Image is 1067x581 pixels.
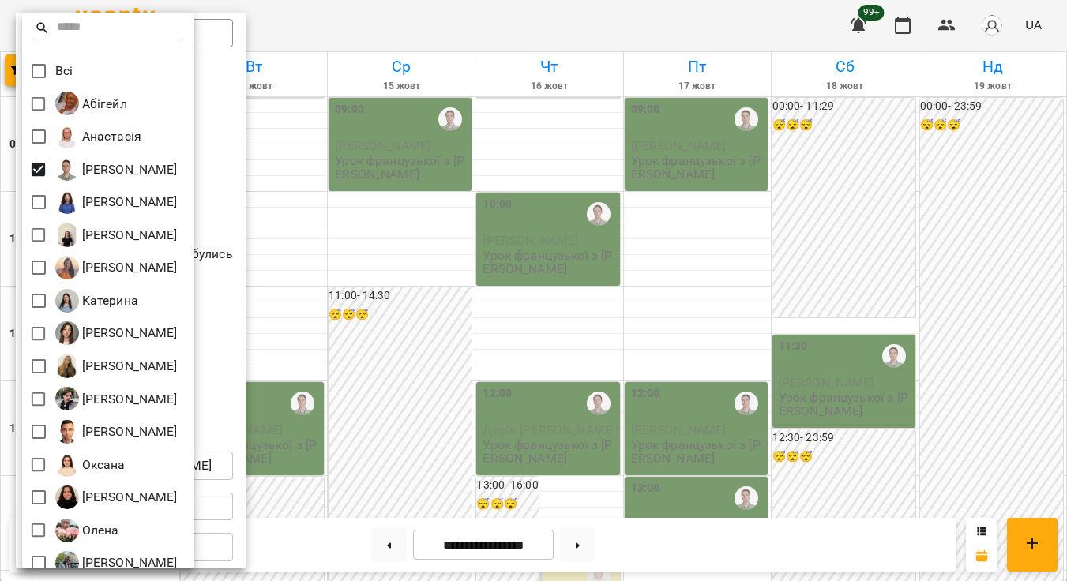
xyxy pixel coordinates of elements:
[55,519,119,542] a: О Олена
[55,223,178,247] a: Ж [PERSON_NAME]
[55,420,79,444] img: М
[79,553,178,572] p: [PERSON_NAME]
[55,354,178,378] a: М [PERSON_NAME]
[79,324,178,343] p: [PERSON_NAME]
[79,390,178,409] p: [PERSON_NAME]
[55,485,178,509] a: О [PERSON_NAME]
[55,190,178,214] a: Д [PERSON_NAME]
[55,62,73,81] p: Всі
[55,92,127,115] a: А Абігейл
[55,453,126,477] div: Оксана
[55,453,126,477] a: О Оксана
[79,291,138,310] p: Катерина
[55,551,79,575] img: Ю
[79,455,126,474] p: Оксана
[55,387,178,410] a: М [PERSON_NAME]
[79,258,178,277] p: [PERSON_NAME]
[55,256,79,279] img: К
[79,95,127,114] p: Абігейл
[55,92,127,115] div: Абігейл
[55,551,178,575] div: Юля
[55,354,178,378] div: Марина
[55,519,79,542] img: О
[79,160,178,179] p: [PERSON_NAME]
[79,357,178,376] p: [PERSON_NAME]
[55,92,79,115] img: А
[55,321,178,345] div: Катя
[79,193,178,212] p: [PERSON_NAME]
[79,488,178,507] p: [PERSON_NAME]
[55,190,79,214] img: Д
[55,157,79,181] img: А
[55,256,178,279] a: К [PERSON_NAME]
[79,127,141,146] p: Анастасія
[55,420,178,444] a: М [PERSON_NAME]
[55,223,79,247] img: Ж
[55,453,79,477] img: О
[55,420,178,444] div: Михайло
[79,422,178,441] p: [PERSON_NAME]
[55,157,178,181] a: А [PERSON_NAME]
[55,289,79,313] img: К
[55,125,79,148] img: А
[55,256,178,279] div: Каріна
[55,125,141,148] div: Анастасія
[79,521,119,540] p: Олена
[55,354,79,378] img: М
[55,519,119,542] div: Олена
[55,387,178,410] div: Микита
[79,226,178,245] p: [PERSON_NAME]
[55,485,178,509] div: Олександра
[55,321,79,345] img: К
[55,125,141,148] a: А Анастасія
[55,289,138,313] a: К Катерина
[55,321,178,345] a: К [PERSON_NAME]
[55,551,178,575] a: Ю [PERSON_NAME]
[55,387,79,410] img: М
[55,485,79,509] img: О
